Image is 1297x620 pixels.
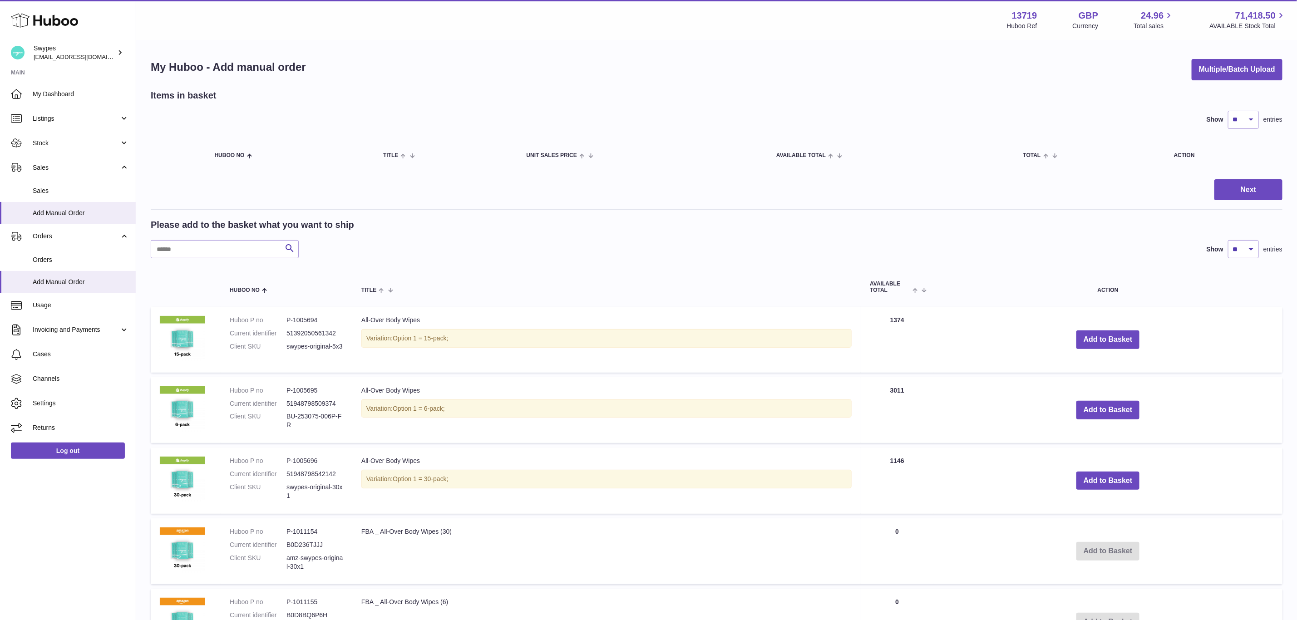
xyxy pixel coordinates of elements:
span: Listings [33,114,119,123]
dd: P-1011155 [286,598,343,606]
dt: Huboo P no [230,457,286,465]
img: All-Over Body Wipes [160,457,205,502]
img: FBA _ All-Over Body Wipes (30) [160,527,205,573]
button: Add to Basket [1076,472,1140,490]
span: Sales [33,187,129,195]
td: 3011 [861,377,933,443]
dd: 51948798509374 [286,399,343,408]
dt: Current identifier [230,541,286,549]
span: Add Manual Order [33,209,129,217]
span: Channels [33,374,129,383]
div: Huboo Ref [1007,22,1037,30]
span: Title [361,287,376,293]
td: 1146 [861,448,933,514]
dd: amz-swypes-original-30x1 [286,554,343,571]
span: AVAILABLE Total [870,281,910,293]
dt: Huboo P no [230,386,286,395]
h1: My Huboo - Add manual order [151,60,306,74]
span: Stock [33,139,119,148]
dd: P-1005695 [286,386,343,395]
strong: 13719 [1012,10,1037,22]
span: Option 1 = 6-pack; [393,405,445,412]
span: Sales [33,163,119,172]
dd: swypes-original-5x3 [286,342,343,351]
span: Orders [33,232,119,241]
button: Add to Basket [1076,401,1140,419]
dt: Current identifier [230,611,286,620]
strong: GBP [1079,10,1098,22]
th: Action [933,272,1282,302]
span: Usage [33,301,129,310]
img: internalAdmin-13719@internal.huboo.com [11,46,25,59]
span: 24.96 [1141,10,1164,22]
td: All-Over Body Wipes [352,307,861,373]
dt: Current identifier [230,399,286,408]
dt: Client SKU [230,412,286,429]
span: Title [383,153,398,158]
label: Show [1207,115,1223,124]
dd: P-1005694 [286,316,343,325]
span: 71,418.50 [1235,10,1276,22]
dd: B0D8BQ6P6H [286,611,343,620]
span: entries [1263,245,1282,254]
span: AVAILABLE Total [776,153,826,158]
span: Huboo no [230,287,260,293]
label: Show [1207,245,1223,254]
td: All-Over Body Wipes [352,448,861,514]
dt: Client SKU [230,483,286,500]
span: Add Manual Order [33,278,129,286]
dd: BU-253075-006P-FR [286,412,343,429]
div: Currency [1073,22,1099,30]
span: [EMAIL_ADDRESS][DOMAIN_NAME] [34,53,133,60]
span: Option 1 = 15-pack; [393,335,449,342]
dt: Huboo P no [230,598,286,606]
span: Cases [33,350,129,359]
td: All-Over Body Wipes [352,377,861,443]
h2: Items in basket [151,89,217,102]
span: Orders [33,256,129,264]
span: Huboo no [215,153,245,158]
h2: Please add to the basket what you want to ship [151,219,354,231]
dd: 51948798542142 [286,470,343,478]
td: 0 [861,518,933,585]
dd: B0D236TJJJ [286,541,343,549]
a: 71,418.50 AVAILABLE Stock Total [1209,10,1286,30]
span: Settings [33,399,129,408]
span: entries [1263,115,1282,124]
span: Unit Sales Price [527,153,577,158]
span: Total [1023,153,1041,158]
dt: Current identifier [230,329,286,338]
div: Swypes [34,44,115,61]
button: Next [1214,179,1282,201]
button: Multiple/Batch Upload [1192,59,1282,80]
dd: 51392050561342 [286,329,343,338]
dt: Client SKU [230,342,286,351]
a: Log out [11,443,125,459]
div: Variation: [361,329,852,348]
td: 1374 [861,307,933,373]
td: FBA _ All-Over Body Wipes (30) [352,518,861,585]
div: Variation: [361,399,852,418]
dt: Huboo P no [230,316,286,325]
div: Variation: [361,470,852,488]
dt: Huboo P no [230,527,286,536]
span: Returns [33,423,129,432]
dd: P-1011154 [286,527,343,536]
span: AVAILABLE Stock Total [1209,22,1286,30]
span: Total sales [1134,22,1174,30]
span: My Dashboard [33,90,129,98]
button: Add to Basket [1076,330,1140,349]
dd: P-1005696 [286,457,343,465]
dt: Client SKU [230,554,286,571]
img: All-Over Body Wipes [160,386,205,432]
a: 24.96 Total sales [1134,10,1174,30]
dd: swypes-original-30x1 [286,483,343,500]
dt: Current identifier [230,470,286,478]
span: Option 1 = 30-pack; [393,475,449,482]
img: All-Over Body Wipes [160,316,205,361]
span: Invoicing and Payments [33,325,119,334]
div: Action [1174,153,1273,158]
